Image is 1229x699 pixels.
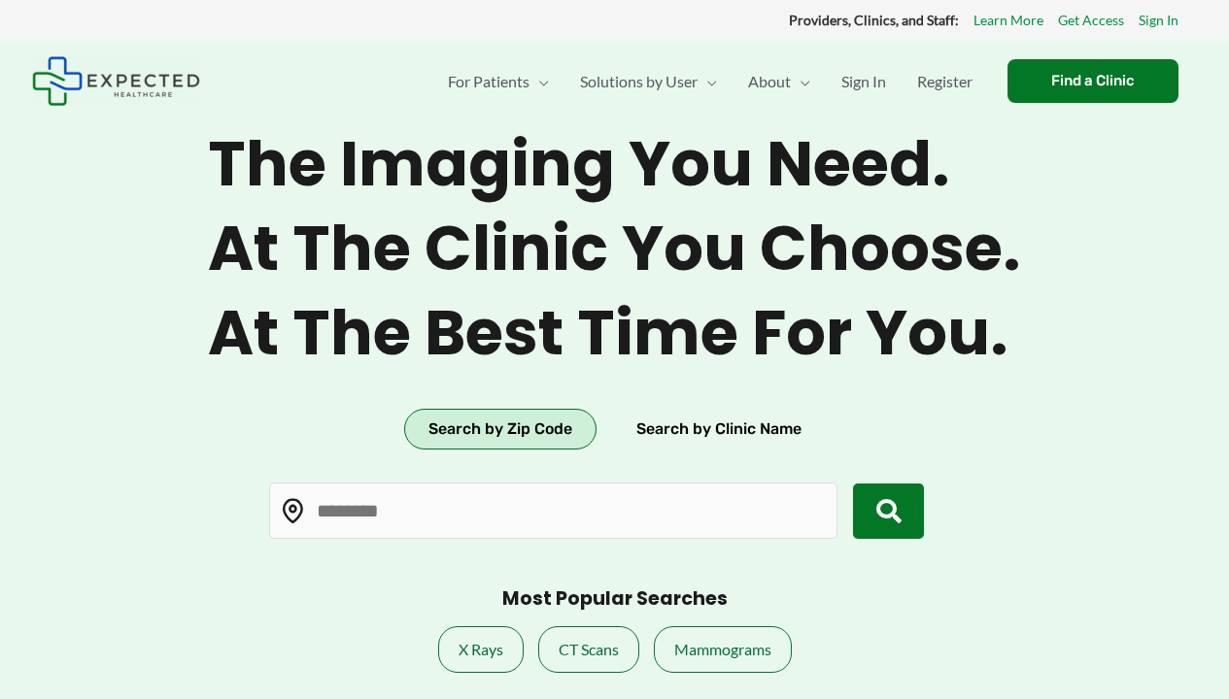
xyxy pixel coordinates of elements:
button: Search by Zip Code [404,409,597,449]
a: AboutMenu Toggle [733,48,826,116]
button: Search by Clinic Name [612,409,826,449]
a: Sign In [1139,8,1178,33]
a: Solutions by UserMenu Toggle [564,48,733,116]
strong: Providers, Clinics, and Staff: [789,12,959,28]
a: Find a Clinic [1007,59,1178,103]
a: Sign In [826,48,902,116]
span: About [748,48,791,116]
h3: Most Popular Searches [502,587,728,612]
img: Expected Healthcare Logo - side, dark font, small [32,56,200,106]
a: Learn More [973,8,1043,33]
a: CT Scans [538,626,639,673]
nav: Primary Site Navigation [432,48,988,116]
a: Mammograms [654,626,792,673]
span: Menu Toggle [529,48,549,116]
img: Location pin [281,499,306,524]
span: Sign In [841,48,886,116]
span: Menu Toggle [791,48,810,116]
span: Menu Toggle [698,48,717,116]
span: Solutions by User [580,48,698,116]
span: The imaging you need. [208,127,1021,202]
a: Get Access [1058,8,1124,33]
span: At the clinic you choose. [208,212,1021,286]
span: For Patients [448,48,529,116]
span: At the best time for you. [208,296,1021,371]
a: Register [902,48,988,116]
span: Register [917,48,973,116]
a: For PatientsMenu Toggle [432,48,564,116]
a: X Rays [438,626,524,673]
